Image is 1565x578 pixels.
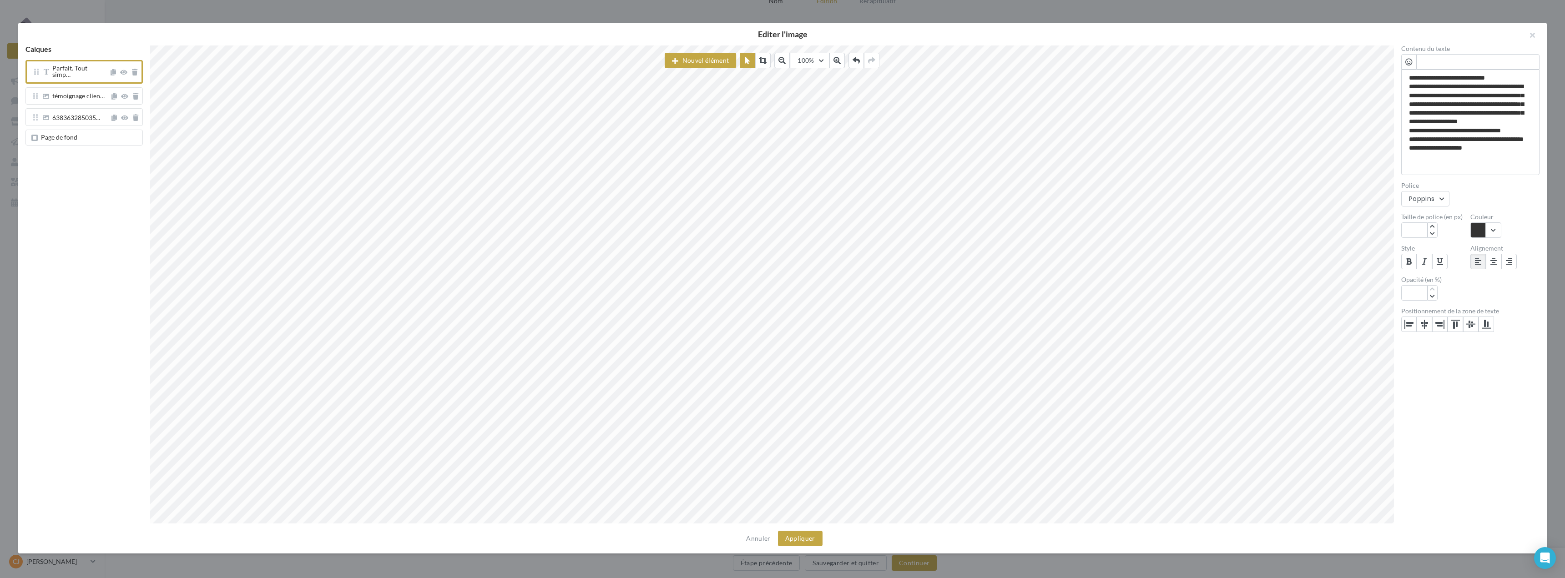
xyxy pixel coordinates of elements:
label: Police [1401,182,1540,189]
button: Nouvel élément [665,53,736,68]
div: Open Intercom Messenger [1534,547,1556,569]
label: Alignement [1470,245,1540,251]
span: 638363285035... [52,115,100,123]
label: Contenu du texte [1401,45,1540,52]
label: Positionnement de la zone de texte [1401,308,1540,314]
label: Couleur [1470,214,1540,220]
button: Appliquer [778,531,823,546]
h2: Editer l'image [33,30,1532,38]
span: témoignage client franchisé [52,92,105,100]
div: Poppins [1409,195,1434,202]
button: Poppins [1401,191,1449,206]
button: Annuler [742,533,774,544]
label: Taille de police (en px) [1401,214,1470,220]
button: 100% [790,53,829,68]
label: Style [1401,245,1470,251]
span: Page de fond [41,133,77,141]
span: Parfait. Tout simplement parfait. Nous avons fait appel à Christophe pour rénover notre cuisine e... [52,64,87,78]
div: Calques [18,45,150,60]
label: Opacité (en %) [1401,276,1470,283]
